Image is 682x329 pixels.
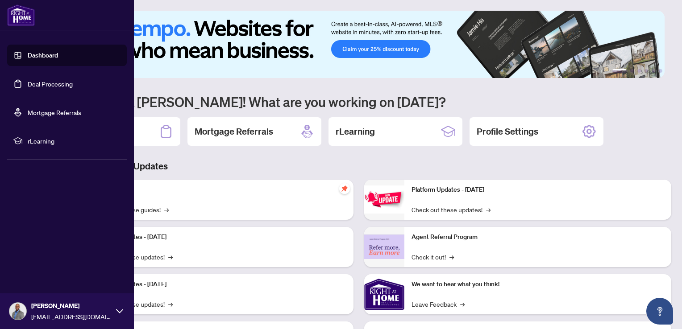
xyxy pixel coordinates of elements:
span: → [168,299,173,309]
a: Dashboard [28,51,58,59]
img: Slide 0 [46,11,665,78]
a: Deal Processing [28,80,73,88]
img: logo [7,4,35,26]
span: → [449,252,454,262]
h2: Profile Settings [477,125,538,138]
button: 4 [645,69,648,73]
button: 5 [652,69,655,73]
a: Check out these updates!→ [412,205,491,214]
span: → [486,205,491,214]
h2: rLearning [336,125,375,138]
h1: Welcome back [PERSON_NAME]! What are you working on [DATE]? [46,93,671,110]
h2: Mortgage Referrals [195,125,273,138]
button: 2 [630,69,634,73]
span: → [460,299,465,309]
p: Platform Updates - [DATE] [412,185,664,195]
p: Agent Referral Program [412,232,664,242]
span: pushpin [339,183,350,194]
img: We want to hear what you think! [364,274,404,314]
img: Agent Referral Program [364,234,404,259]
p: Self-Help [94,185,346,195]
span: → [168,252,173,262]
button: 3 [637,69,641,73]
img: Platform Updates - June 23, 2025 [364,185,404,214]
img: Profile Icon [9,303,26,320]
button: 1 [612,69,627,73]
a: Check it out!→ [412,252,454,262]
p: Platform Updates - [DATE] [94,280,346,289]
span: [PERSON_NAME] [31,301,112,311]
a: Leave Feedback→ [412,299,465,309]
span: [EMAIL_ADDRESS][DOMAIN_NAME] [31,312,112,321]
p: We want to hear what you think! [412,280,664,289]
span: → [164,205,169,214]
h3: Brokerage & Industry Updates [46,160,671,173]
p: Platform Updates - [DATE] [94,232,346,242]
a: Mortgage Referrals [28,108,81,116]
button: Open asap [646,298,673,325]
button: 6 [659,69,662,73]
span: rLearning [28,136,121,146]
